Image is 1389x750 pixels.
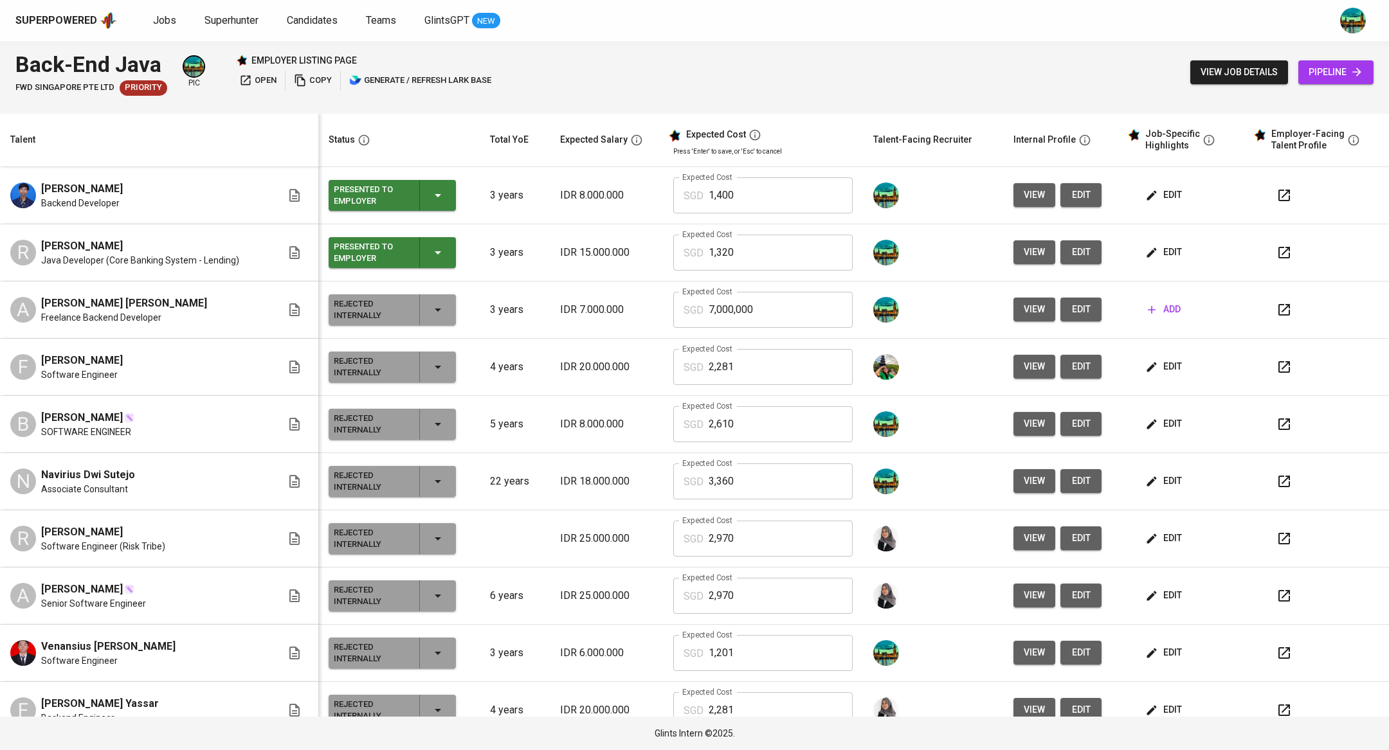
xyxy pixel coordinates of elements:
[41,238,123,254] span: [PERSON_NAME]
[1060,469,1102,493] button: edit
[41,425,131,438] span: SOFTWARE ENGINEER
[490,702,540,718] p: 4 years
[684,474,704,490] p: SGD
[873,240,899,265] img: a5d44b89-0c59-4c54-99d0-a63b29d42bd3.jpg
[41,711,114,724] span: Backend Engineer
[1143,298,1186,321] button: add
[1060,641,1102,665] button: edit
[1013,584,1055,607] button: view
[560,359,653,375] p: IDR 20.000.000
[873,583,899,609] img: sinta.windasari@glints.com
[287,13,340,29] a: Candidates
[472,15,500,28] span: NEW
[490,474,540,489] p: 22 years
[15,11,117,30] a: Superpoweredapp logo
[873,640,899,666] img: a5d44b89-0c59-4c54-99d0-a63b29d42bd3.jpg
[1148,702,1182,718] span: edit
[1024,587,1045,603] span: view
[1024,702,1045,718] span: view
[41,197,120,210] span: Backend Developer
[1060,183,1102,207] button: edit
[1148,244,1182,260] span: edit
[1013,298,1055,321] button: view
[334,467,409,496] div: Rejected Internally
[41,540,165,553] span: Software Engineer (Risk Tribe)
[334,296,409,324] div: Rejected Internally
[560,645,653,661] p: IDR 6.000.000
[15,82,114,94] span: FWD Singapore Pte Ltd
[1148,301,1181,317] span: add
[124,413,134,423] img: magic_wand.svg
[1013,240,1055,264] button: view
[41,639,176,654] span: Venansius [PERSON_NAME]
[1143,641,1187,665] button: edit
[287,14,338,26] span: Candidates
[10,411,36,437] div: B
[366,13,399,29] a: Teams
[560,416,653,432] p: IDR 8.000.000
[1143,526,1187,550] button: edit
[684,303,704,318] p: SGD
[1253,129,1266,141] img: glints_star.svg
[1148,473,1182,489] span: edit
[184,57,204,76] img: a5d44b89-0c59-4c54-99d0-a63b29d42bd3.jpg
[329,294,456,325] button: Rejected Internally
[329,638,456,668] button: Rejected Internally
[1060,412,1102,436] a: edit
[1060,355,1102,379] a: edit
[560,132,628,148] div: Expected Salary
[1143,698,1187,722] button: edit
[873,132,972,148] div: Talent-Facing Recruiter
[10,132,35,148] div: Talent
[236,71,280,91] a: open
[1071,359,1091,375] span: edit
[1024,645,1045,661] span: view
[1148,359,1182,375] span: edit
[1060,298,1102,321] button: edit
[120,82,167,94] span: Priority
[334,353,409,381] div: Rejected Internally
[1024,473,1045,489] span: view
[1190,60,1288,84] button: view job details
[334,181,409,210] div: Presented to Employer
[560,702,653,718] p: IDR 20.000.000
[120,80,167,96] div: New Job received from Demand Team
[41,368,118,381] span: Software Engineer
[41,654,118,667] span: Software Engineer
[490,645,540,661] p: 3 years
[15,49,167,80] div: Back-End Java
[10,354,36,380] div: F
[1013,183,1055,207] button: view
[1060,240,1102,264] button: edit
[424,14,469,26] span: GlintsGPT
[41,410,123,425] span: [PERSON_NAME]
[1013,469,1055,493] button: view
[1148,645,1182,661] span: edit
[686,129,746,141] div: Expected Cost
[10,469,36,494] div: N
[1201,64,1278,80] span: view job details
[684,531,704,547] p: SGD
[100,11,117,30] img: app logo
[1024,244,1045,260] span: view
[1013,698,1055,722] button: view
[684,703,704,719] p: SGD
[329,523,456,554] button: Rejected Internally
[490,359,540,375] p: 4 years
[329,352,456,382] button: Rejected Internally
[291,71,335,91] button: copy
[236,55,248,66] img: Glints Star
[41,311,161,324] span: Freelance Backend Developer
[334,238,409,267] div: Presented to Employer
[1071,187,1091,203] span: edit
[560,188,653,203] p: IDR 8.000.000
[1148,587,1182,603] span: edit
[490,416,540,432] p: 5 years
[873,469,899,494] img: a5d44b89-0c59-4c54-99d0-a63b29d42bd3.jpg
[41,181,123,197] span: [PERSON_NAME]
[329,132,355,148] div: Status
[424,13,500,29] a: GlintsGPT NEW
